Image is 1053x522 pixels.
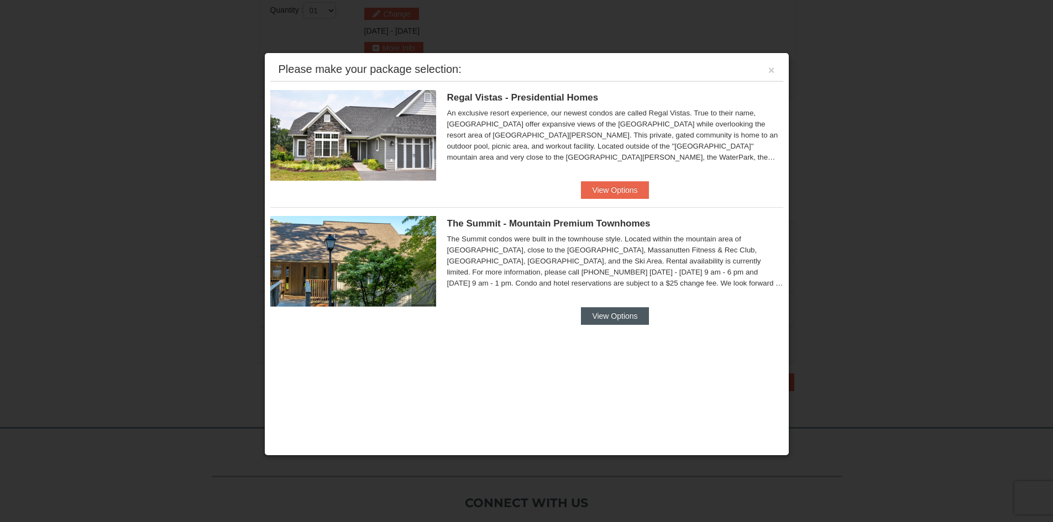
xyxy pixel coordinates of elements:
[447,108,783,163] div: An exclusive resort experience, our newest condos are called Regal Vistas. True to their name, [G...
[447,234,783,289] div: The Summit condos were built in the townhouse style. Located within the mountain area of [GEOGRAP...
[581,181,648,199] button: View Options
[768,65,775,76] button: ×
[581,307,648,325] button: View Options
[447,218,651,229] span: The Summit - Mountain Premium Townhomes
[270,90,436,181] img: 19218991-1-902409a9.jpg
[279,64,462,75] div: Please make your package selection:
[270,216,436,307] img: 19219034-1-0eee7e00.jpg
[447,92,599,103] span: Regal Vistas - Presidential Homes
